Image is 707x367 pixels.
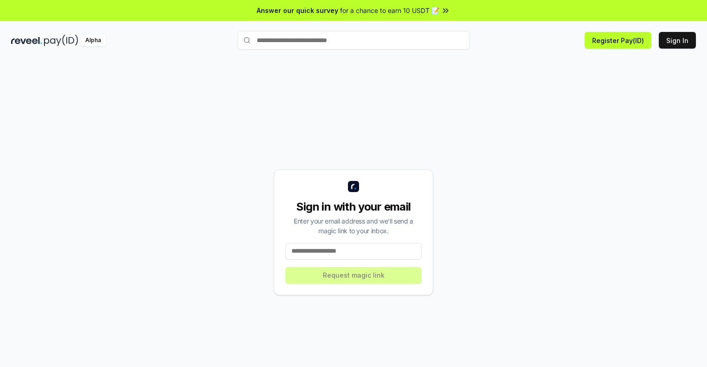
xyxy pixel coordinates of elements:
button: Sign In [659,32,696,49]
img: logo_small [348,181,359,192]
img: reveel_dark [11,35,42,46]
div: Sign in with your email [285,199,422,214]
span: Answer our quick survey [257,6,338,15]
div: Enter your email address and we’ll send a magic link to your inbox. [285,216,422,236]
span: for a chance to earn 10 USDT 📝 [340,6,439,15]
button: Register Pay(ID) [585,32,651,49]
div: Alpha [80,35,106,46]
img: pay_id [44,35,78,46]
